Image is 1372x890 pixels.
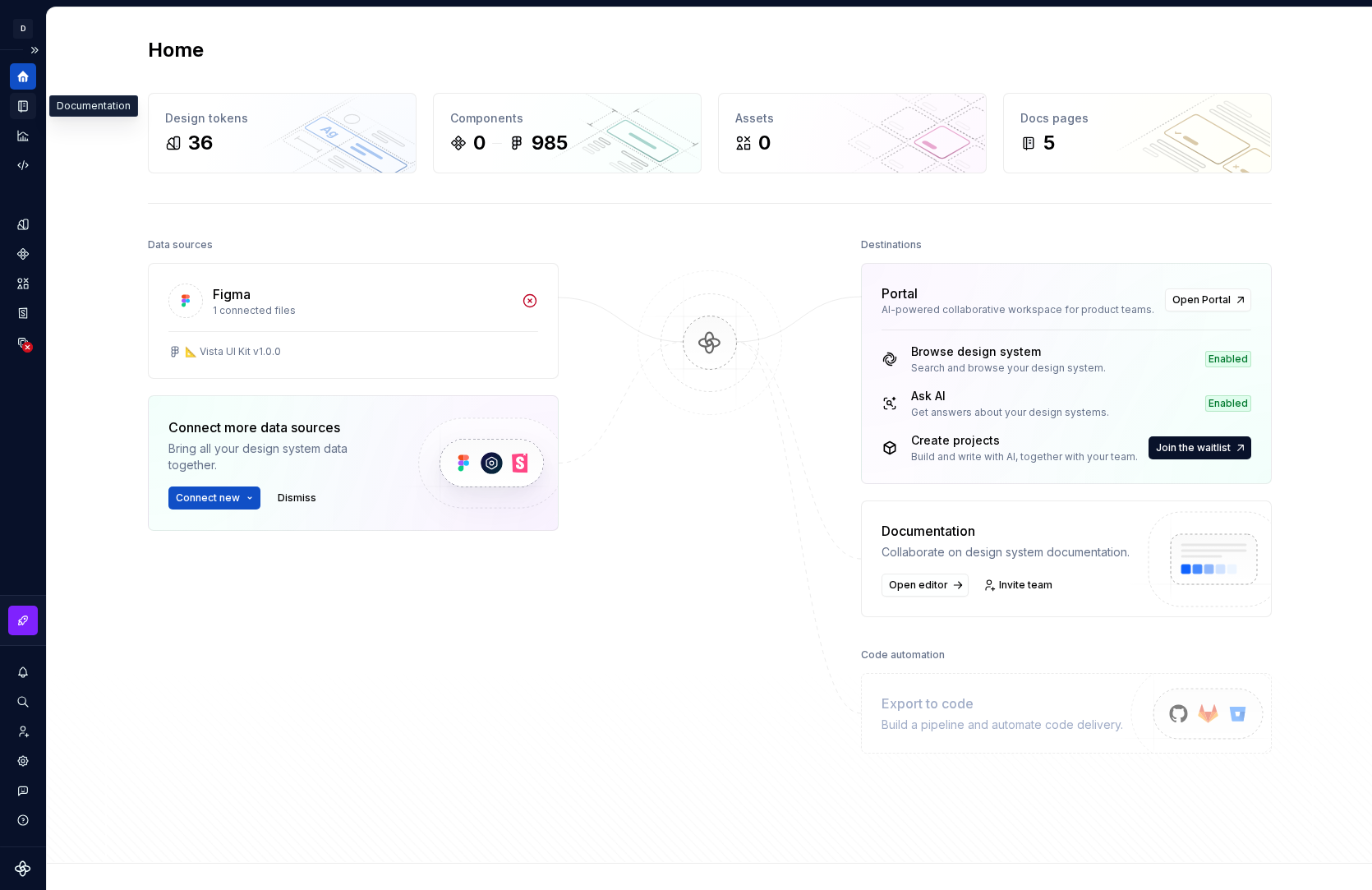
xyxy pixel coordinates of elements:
div: Connect more data sources [168,417,390,437]
button: Notifications [10,659,36,685]
span: Join the waitlist [1156,441,1231,454]
div: Build and write with AI, together with your team. [911,450,1138,463]
div: Assets [735,110,969,127]
h2: Home [148,37,204,63]
button: Expand sidebar [23,39,46,62]
div: 1 connected files [213,304,512,317]
svg: Supernova Logo [15,860,31,877]
a: Design tokens36 [148,93,417,173]
div: Build a pipeline and automate code delivery. [882,717,1123,733]
a: Code automation [10,152,36,178]
span: Connect new [176,491,240,505]
a: Storybook stories [10,300,36,326]
button: Dismiss [270,487,324,510]
div: Export to code [882,694,1123,713]
a: Assets0 [718,93,987,173]
a: Invite team [978,574,1060,597]
div: 0 [758,130,771,156]
span: Open editor [889,579,948,592]
button: Contact support [10,777,36,804]
button: D [3,11,43,46]
div: Ask AI [911,388,1109,404]
div: Enabled [1205,351,1251,367]
button: Join the waitlist [1149,436,1251,459]
a: Documentation [10,93,36,119]
button: Connect new [168,487,260,510]
a: Components [10,241,36,267]
a: Invite team [10,718,36,745]
div: Figma [213,284,251,304]
div: 📐 Vista UI Kit v1.0.0 [185,345,281,358]
div: Browse design system [911,344,1106,360]
a: Data sources [10,330,36,356]
button: Search ⌘K [10,689,36,715]
span: Open Portal [1172,293,1231,307]
div: Search and browse your design system. [911,362,1106,375]
a: Analytics [10,122,36,149]
a: Open Portal [1165,288,1251,311]
div: Create projects [911,432,1138,449]
div: Bring all your design system data together. [168,440,390,473]
div: Docs pages [1020,110,1255,127]
div: Code automation [861,643,945,666]
div: Portal [882,284,918,303]
a: Design tokens [10,211,36,237]
a: Components0985 [433,93,702,173]
a: Home [10,63,36,90]
div: AI-powered collaborative workspace for product teams. [882,303,1155,316]
a: Open editor [882,574,969,597]
a: Assets [10,270,36,297]
div: Enabled [1205,395,1251,412]
div: Documentation [882,521,1130,541]
div: Design tokens [165,110,399,127]
div: Collaborate on design system documentation. [882,544,1130,560]
div: Documentation [49,95,138,117]
div: D [13,19,33,39]
a: Docs pages5 [1003,93,1272,173]
span: Invite team [999,579,1052,592]
a: Figma1 connected files📐 Vista UI Kit v1.0.0 [148,263,559,379]
a: Settings [10,748,36,774]
div: 985 [532,130,568,156]
div: 0 [473,130,486,156]
div: Destinations [861,233,922,256]
div: Data sources [148,233,213,256]
div: Get answers about your design systems. [911,406,1109,419]
span: Dismiss [278,491,316,505]
div: Components [450,110,684,127]
div: 5 [1043,130,1055,156]
div: 36 [188,130,213,156]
